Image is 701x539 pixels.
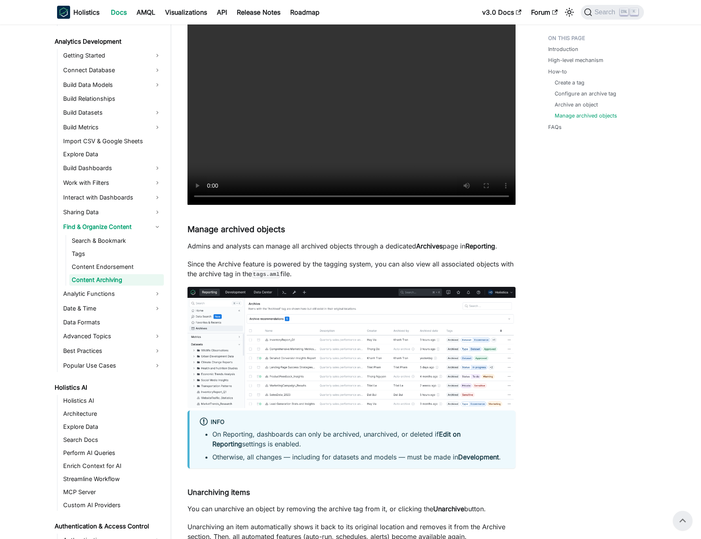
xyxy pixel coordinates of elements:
[526,6,562,19] a: Forum
[61,473,164,485] a: Streamline Workflow
[416,242,443,250] strong: Archives
[61,287,164,300] a: Analytic Functions
[581,5,644,20] button: Search (Ctrl+K)
[548,68,567,75] a: How-to
[61,408,164,419] a: Architecture
[61,499,164,511] a: Custom AI Providers
[61,135,164,147] a: Import CSV & Google Sheets
[61,395,164,406] a: Holistics AI
[187,488,516,497] h4: Unarchiving items
[548,56,603,64] a: High-level mechanism
[61,486,164,498] a: MCP Server
[61,162,164,175] a: Build Dashboards
[61,149,164,160] a: Explore Data
[592,9,620,16] span: Search
[61,434,164,446] a: Search Docs
[69,274,164,286] a: Content Archiving
[61,64,164,77] a: Connect Database
[160,6,212,19] a: Visualizations
[69,235,164,246] a: Search & Bookmark
[555,112,617,120] a: Manage archived objects
[52,521,164,532] a: Authentication & Access Control
[555,90,616,98] a: Configure an archive tag
[187,287,516,408] img: Managing archived objects
[187,504,516,514] p: You can unarchive an object by removing the archive tag from it, or clicking the button.
[61,121,164,134] a: Build Metrics
[61,176,164,189] a: Work with Filters
[61,359,164,372] a: Popular Use Cases
[555,79,584,87] a: Create a tag
[106,6,132,19] a: Docs
[548,123,562,131] a: FAQs
[199,417,506,428] div: info
[187,224,516,235] h3: Manage archived objects
[61,317,164,328] a: Data Formats
[61,220,164,233] a: Find & Organize Content
[69,248,164,260] a: Tags
[61,460,164,472] a: Enrich Context for AI
[61,106,164,119] a: Build Datasets
[187,8,516,205] video: Your browser does not support embedding video, but you can .
[69,261,164,273] a: Content Endorsement
[57,6,70,19] img: Holistics
[132,6,160,19] a: AMQL
[548,45,578,53] a: Introduction
[57,6,99,19] a: HolisticsHolistics
[49,24,171,539] nav: Docs sidebar
[465,242,495,250] strong: Reporting
[212,6,232,19] a: API
[61,344,164,357] a: Best Practices
[630,8,638,16] kbd: K
[52,36,164,47] a: Analytics Development
[212,452,506,462] li: Otherwise, all changes — including for datasets and models — must be made in .
[61,206,164,219] a: Sharing Data
[563,6,576,19] button: Switch between dark and light mode (currently light mode)
[477,6,526,19] a: v3.0 Docs
[61,191,164,204] a: Interact with Dashboards
[61,93,164,104] a: Build Relationships
[555,101,598,109] a: Archive an object
[433,505,464,513] strong: Unarchive
[61,49,164,62] a: Getting Started
[187,259,516,279] p: Since the Archive feature is powered by the tagging system, you can also view all associated obje...
[73,7,99,17] b: Holistics
[61,330,164,343] a: Advanced Topics
[212,429,506,449] li: On Reporting, dashboards can only be archived, unarchived, or deleted if settings is enabled.
[61,447,164,459] a: Perform AI Queries
[52,382,164,393] a: Holistics AI
[673,511,692,530] button: Scroll back to top
[232,6,285,19] a: Release Notes
[252,270,280,278] code: tags.aml
[458,453,499,461] strong: Development
[61,421,164,433] a: Explore Data
[61,302,164,315] a: Date & Time
[285,6,324,19] a: Roadmap
[61,78,164,91] a: Build Data Models
[187,241,516,251] p: Admins and analysts can manage all archived objects through a dedicated page in .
